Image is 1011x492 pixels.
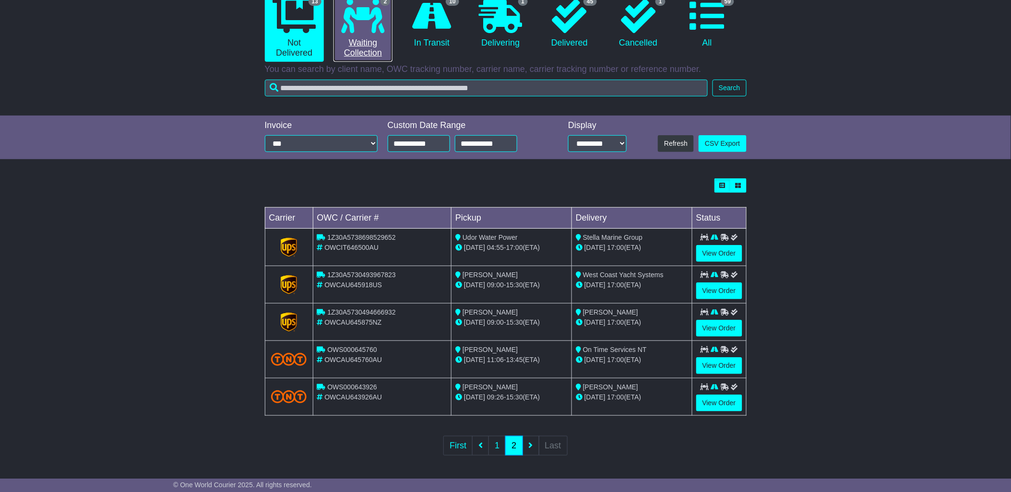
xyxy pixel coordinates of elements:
span: 17:00 [506,244,523,251]
img: GetCarrierServiceLogo [281,313,297,332]
div: (ETA) [576,280,688,290]
span: Udor Water Power [463,234,518,241]
div: - (ETA) [455,243,568,253]
span: [DATE] [584,393,606,401]
span: [PERSON_NAME] [583,383,638,391]
div: - (ETA) [455,280,568,290]
td: Status [692,208,746,229]
img: TNT_Domestic.png [271,353,307,366]
a: View Order [696,320,742,337]
button: Refresh [658,135,694,152]
a: View Order [696,357,742,374]
span: 04:55 [487,244,504,251]
span: OWCAU645918US [324,281,382,289]
a: 1 [488,436,506,456]
span: 17:00 [607,244,624,251]
span: [DATE] [584,244,606,251]
span: © One World Courier 2025. All rights reserved. [173,481,312,489]
span: 09:00 [487,318,504,326]
td: Pickup [452,208,572,229]
span: West Coast Yacht Systems [583,271,664,279]
span: 17:00 [607,393,624,401]
a: CSV Export [699,135,746,152]
div: (ETA) [576,355,688,365]
span: 17:00 [607,318,624,326]
button: Search [713,80,746,96]
td: Delivery [571,208,692,229]
span: 11:06 [487,356,504,363]
span: OWCAU643926AU [324,393,382,401]
span: [DATE] [584,318,606,326]
img: GetCarrierServiceLogo [281,275,297,294]
span: Stella Marine Group [583,234,643,241]
span: [DATE] [464,356,485,363]
span: 1Z30A5730494666932 [327,308,395,316]
span: [PERSON_NAME] [583,308,638,316]
span: [PERSON_NAME] [463,383,518,391]
span: OWS000645760 [327,346,377,353]
span: 17:00 [607,356,624,363]
span: 09:00 [487,281,504,289]
span: [DATE] [464,281,485,289]
td: Carrier [265,208,313,229]
span: OWCAU645875NZ [324,318,381,326]
img: GetCarrierServiceLogo [281,238,297,257]
div: Invoice [265,120,378,131]
span: 1Z30A5730493967823 [327,271,395,279]
span: 13:45 [506,356,523,363]
div: - (ETA) [455,392,568,402]
div: Custom Date Range [388,120,542,131]
a: View Order [696,245,742,262]
span: OWCAU645760AU [324,356,382,363]
span: [DATE] [584,356,606,363]
div: (ETA) [576,243,688,253]
span: 15:30 [506,281,523,289]
span: OWS000643926 [327,383,377,391]
a: View Order [696,282,742,299]
div: (ETA) [576,317,688,328]
span: [DATE] [584,281,606,289]
span: 15:30 [506,393,523,401]
a: View Order [696,395,742,411]
p: You can search by client name, OWC tracking number, carrier name, carrier tracking number or refe... [265,64,747,75]
span: OWCIT646500AU [324,244,379,251]
img: TNT_Domestic.png [271,390,307,403]
span: On Time Services NT [583,346,647,353]
a: First [443,436,473,456]
span: 15:30 [506,318,523,326]
div: - (ETA) [455,355,568,365]
span: 09:26 [487,393,504,401]
span: [PERSON_NAME] [463,271,518,279]
span: 1Z30A5738698529652 [327,234,395,241]
div: (ETA) [576,392,688,402]
span: [PERSON_NAME] [463,346,518,353]
span: [PERSON_NAME] [463,308,518,316]
span: [DATE] [464,318,485,326]
span: [DATE] [464,244,485,251]
td: OWC / Carrier # [313,208,452,229]
div: - (ETA) [455,317,568,328]
a: 2 [505,436,523,456]
span: 17:00 [607,281,624,289]
div: Display [568,120,627,131]
span: [DATE] [464,393,485,401]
